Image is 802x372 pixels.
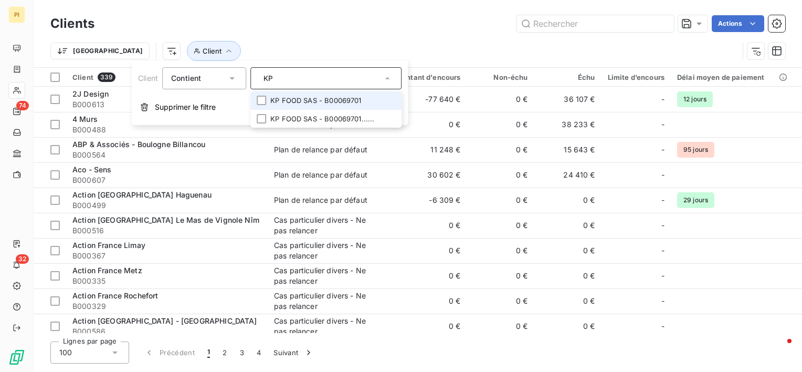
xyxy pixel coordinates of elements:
td: 30 602 € [377,162,467,188]
td: 38 233 € [534,112,601,137]
span: - [661,170,664,180]
span: Client [138,74,158,82]
td: 0 € [534,213,601,238]
td: 36 107 € [534,87,601,112]
span: Action France Limay [72,241,145,250]
img: Logo LeanPay [8,349,25,366]
span: B000488 [72,125,261,135]
span: Action France Rochefort [72,291,158,300]
td: 0 € [467,137,534,162]
span: - [661,144,664,155]
div: Limite d’encours [608,73,664,81]
td: 0 € [467,213,534,238]
button: Supprimer le filtre [132,96,408,119]
span: 74 [16,101,29,110]
span: Client [72,73,93,81]
td: 24 410 € [534,162,601,188]
span: - [661,195,664,205]
button: Client [187,41,241,61]
span: Action [GEOGRAPHIC_DATA] - [GEOGRAPHIC_DATA] [72,316,257,325]
span: B000586 [72,326,261,337]
div: Cas particulier divers - Ne pas relancer [274,316,371,337]
td: 0 € [377,238,467,263]
div: Non-échu [473,73,528,81]
td: 0 € [467,162,534,188]
span: 4 Murs [72,115,98,123]
span: 32 [16,254,29,264]
div: PI [8,6,25,23]
td: 0 € [534,263,601,288]
div: Montant d'encours [383,73,461,81]
td: 0 € [377,288,467,314]
span: B000329 [72,301,261,312]
span: Action [GEOGRAPHIC_DATA] Le Mas de Vignole Nîm [72,215,259,224]
div: Plan de relance par défaut [274,170,367,180]
div: Plan de relance par défaut [274,144,367,155]
td: 0 € [534,288,601,314]
td: 0 € [467,87,534,112]
td: 0 € [467,188,534,213]
div: Cas particulier divers - Ne pas relancer [274,265,371,286]
button: 2 [216,342,233,364]
td: -77 640 € [377,87,467,112]
div: Cas particulier divers - Ne pas relancer [274,291,371,312]
span: ABP & Associés - Boulogne Billancou [72,140,205,149]
span: B000613 [72,99,261,110]
td: 0 € [467,288,534,314]
span: 2J Design [72,89,109,98]
div: Délai moyen de paiement [677,73,789,81]
input: Rechercher [516,15,674,32]
button: [GEOGRAPHIC_DATA] [50,43,150,59]
button: Suivant [267,342,320,364]
span: B000516 [72,225,261,236]
span: 12 jours [677,91,713,107]
td: 0 € [534,238,601,263]
td: 0 € [377,314,467,339]
li: KP FOOD SAS - B00069701...... [250,110,402,128]
button: 4 [250,342,267,364]
span: Supprimer le filtre [155,102,216,112]
td: 0 € [534,314,601,339]
td: 0 € [377,112,467,137]
span: - [661,271,664,281]
span: B000367 [72,251,261,261]
td: -6 309 € [377,188,467,213]
span: Contient [171,74,201,82]
span: - [661,220,664,231]
span: 1 [207,347,210,358]
span: 95 jours [677,142,714,158]
button: Précédent [138,342,201,364]
span: - [661,119,664,130]
span: Aco - Sens [72,165,112,174]
span: Action France Metz [72,266,142,275]
div: Échu [541,73,595,81]
div: Cas particulier divers - Ne pas relancer [274,240,371,261]
td: 0 € [467,263,534,288]
span: B000335 [72,276,261,286]
h3: Clients [50,14,94,33]
span: B000499 [72,200,261,211]
span: B000564 [72,150,261,160]
span: - [661,245,664,256]
span: Client [203,47,221,55]
td: 11 248 € [377,137,467,162]
td: 0 € [467,112,534,137]
button: 1 [201,342,216,364]
div: Cas particulier divers - Ne pas relancer [274,215,371,236]
td: 15 643 € [534,137,601,162]
td: 0 € [467,238,534,263]
iframe: Intercom live chat [766,336,792,361]
span: - [661,296,664,306]
span: 100 [59,347,72,358]
button: Actions [712,15,764,32]
li: KP FOOD SAS - B00069701 [250,91,402,110]
button: 3 [234,342,250,364]
span: 339 [98,73,115,82]
span: 29 jours [677,192,714,208]
td: 0 € [377,263,467,288]
td: 0 € [467,314,534,339]
td: 0 € [377,213,467,238]
span: Action [GEOGRAPHIC_DATA] Haguenau [72,190,212,199]
div: Plan de relance par défaut [274,195,367,205]
span: - [661,321,664,332]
